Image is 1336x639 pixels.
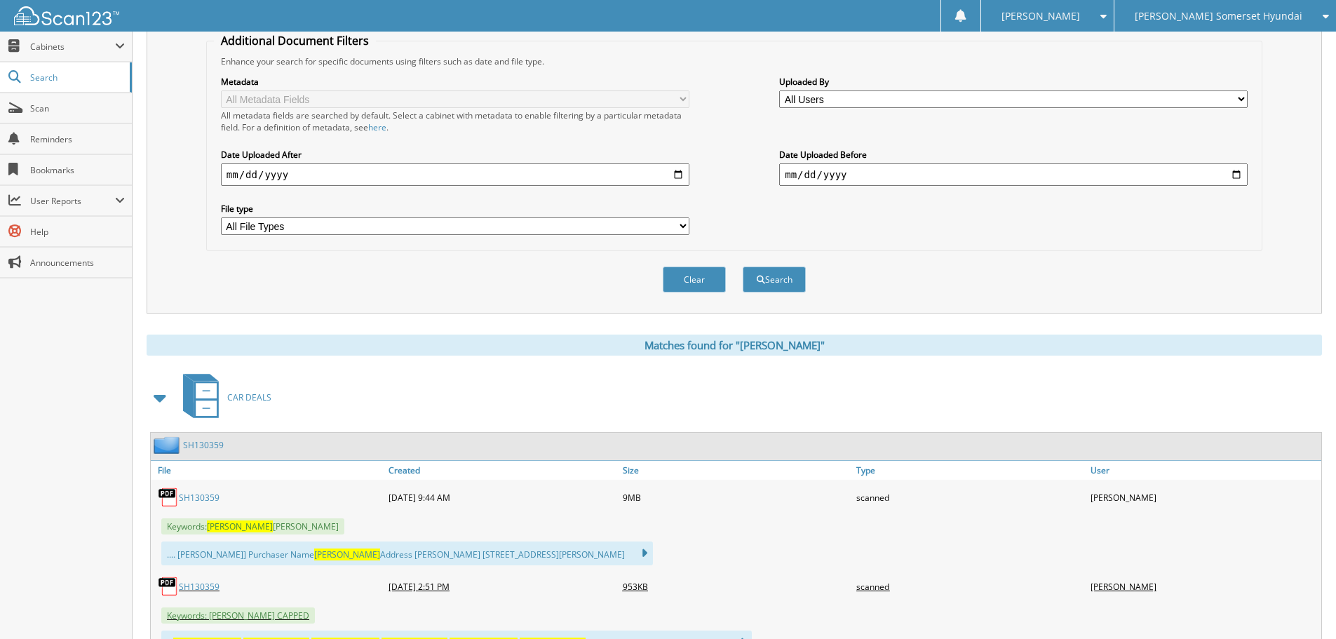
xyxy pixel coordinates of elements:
[314,549,380,560] span: [PERSON_NAME]
[853,461,1087,480] a: Type
[221,109,689,133] div: All metadata fields are searched by default. Select a cabinet with metadata to enable filtering b...
[30,164,125,176] span: Bookmarks
[1135,12,1302,20] span: [PERSON_NAME] Somerset Hyundai
[221,203,689,215] label: File type
[154,436,183,454] img: folder2.png
[158,487,179,508] img: PDF.png
[1266,572,1336,639] iframe: Chat Widget
[779,76,1248,88] label: Uploaded By
[221,163,689,186] input: start
[853,572,1087,600] div: scanned
[30,102,125,114] span: Scan
[158,576,179,597] img: PDF.png
[221,149,689,161] label: Date Uploaded After
[151,461,385,480] a: File
[214,33,376,48] legend: Additional Document Filters
[30,226,125,238] span: Help
[1001,12,1080,20] span: [PERSON_NAME]
[30,257,125,269] span: Announcements
[175,370,271,425] a: CAR DEALS
[179,492,220,504] a: SH130359
[853,483,1087,511] div: scanned
[368,121,386,133] a: here
[161,518,344,534] span: Keywords: [PERSON_NAME]
[179,581,220,593] a: SH130359
[14,6,119,25] img: scan123-logo-white.svg
[207,520,273,532] span: [PERSON_NAME]
[1087,483,1321,511] div: [PERSON_NAME]
[779,163,1248,186] input: end
[30,133,125,145] span: Reminders
[183,439,224,451] a: SH130359
[385,572,619,600] div: [DATE] 2:51 PM
[619,572,853,600] div: 953KB
[161,607,315,624] span: Keywords: [PERSON_NAME] CAPPED
[30,41,115,53] span: Cabinets
[30,72,123,83] span: Search
[1087,572,1321,600] div: [PERSON_NAME]
[30,195,115,207] span: User Reports
[1087,461,1321,480] a: User
[161,542,653,565] div: .... [PERSON_NAME]] Purchaser Name Address [PERSON_NAME] [STREET_ADDRESS][PERSON_NAME]
[147,335,1322,356] div: Matches found for "[PERSON_NAME]"
[779,149,1248,161] label: Date Uploaded Before
[385,483,619,511] div: [DATE] 9:44 AM
[385,461,619,480] a: Created
[619,461,853,480] a: Size
[227,391,271,403] span: CAR DEALS
[214,55,1255,67] div: Enhance your search for specific documents using filters such as date and file type.
[221,76,689,88] label: Metadata
[663,267,726,292] button: Clear
[743,267,806,292] button: Search
[619,483,853,511] div: 9MB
